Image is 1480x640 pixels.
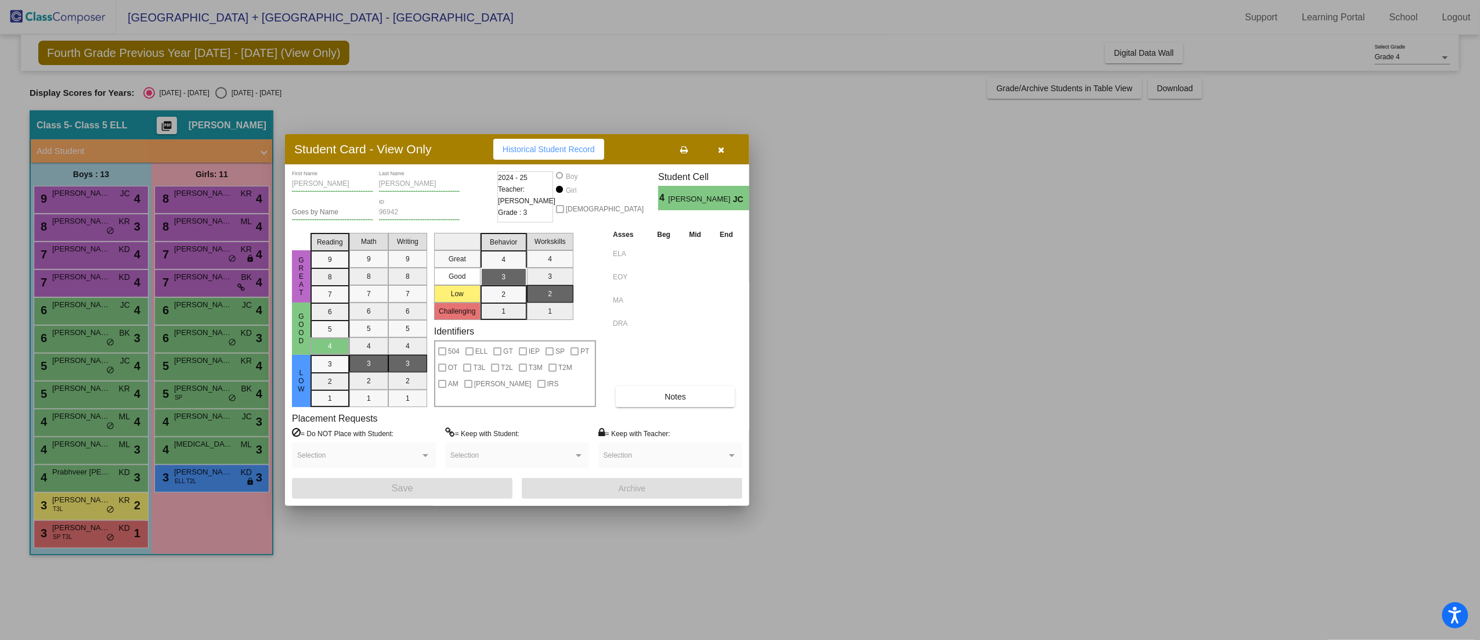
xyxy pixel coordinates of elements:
input: goes by name [292,208,373,217]
label: = Do NOT Place with Student: [292,427,394,439]
span: Teacher: [PERSON_NAME] [498,184,555,207]
span: Low [296,369,306,393]
span: [PERSON_NAME] [669,193,733,206]
label: = Keep with Teacher: [598,427,670,439]
span: Notes [665,392,686,401]
span: PT [580,344,589,358]
span: AM [448,377,459,391]
span: 3 [749,191,759,205]
div: Boy [565,171,578,182]
th: Mid [680,228,710,241]
span: IRS [547,377,559,391]
label: Placement Requests [292,413,378,424]
input: assessment [613,268,645,286]
h3: Student Card - View Only [294,142,432,156]
th: End [710,228,742,241]
span: Grade : 3 [498,207,527,218]
button: Notes [616,386,735,407]
span: GT [503,344,513,358]
th: Beg [648,228,680,241]
th: Asses [610,228,648,241]
span: T2M [558,361,572,375]
span: T3M [529,361,543,375]
span: 4 [658,191,668,205]
span: Good [296,312,306,345]
span: [DEMOGRAPHIC_DATA] [566,202,644,216]
span: Great [296,256,306,297]
button: Historical Student Record [493,139,604,160]
span: 2024 - 25 [498,172,528,184]
span: Archive [619,484,646,493]
span: IEP [529,344,540,358]
button: Save [292,478,512,499]
span: ELL [475,344,488,358]
span: SP [555,344,565,358]
input: Enter ID [379,208,460,217]
label: = Keep with Student: [445,427,519,439]
span: 504 [448,344,460,358]
input: assessment [613,245,645,263]
h3: Student Cell [658,171,759,182]
span: Save [392,483,413,493]
label: Identifiers [434,326,474,337]
input: assessment [613,292,645,309]
input: assessment [613,315,645,332]
span: [PERSON_NAME] [474,377,532,391]
span: OT [448,361,458,375]
span: T3L [473,361,485,375]
span: Historical Student Record [503,145,595,154]
button: Archive [522,478,742,499]
span: T2L [501,361,513,375]
span: JC [733,193,749,206]
div: Girl [565,185,577,196]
